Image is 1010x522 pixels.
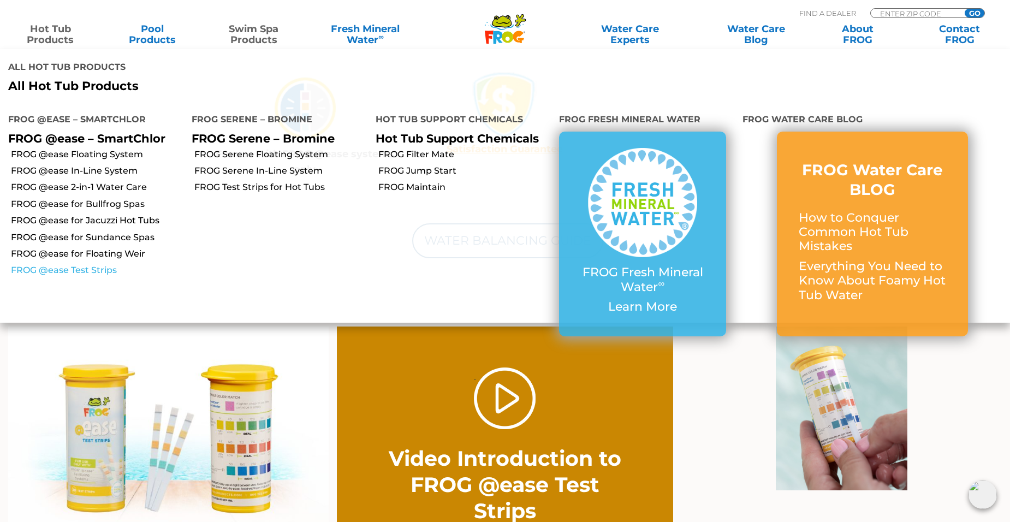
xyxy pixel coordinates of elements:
a: FROG @ease for Bullfrog Spas [11,198,183,210]
input: GO [965,9,984,17]
input: Zip Code Form [879,9,953,18]
a: ContactFROG [920,23,999,45]
a: Water CareExperts [566,23,694,45]
img: @easeTESTstrips [776,327,907,490]
a: FROG @ease Test Strips [11,264,183,276]
h3: FROG Water Care BLOG [799,160,946,200]
a: Water CareBlog [717,23,796,45]
p: How to Conquer Common Hot Tub Mistakes [799,211,946,254]
a: FROG Serene In-Line System [194,165,367,177]
a: Hot TubProducts [11,23,90,45]
a: Fresh MineralWater∞ [316,23,415,45]
a: FROG Jump Start [378,165,551,177]
a: FROG Water Care BLOG How to Conquer Common Hot Tub Mistakes Everything You Need to Know About Foa... [799,160,946,308]
p: Hot Tub Support Chemicals [376,132,543,145]
a: PoolProducts [112,23,192,45]
a: FROG @ease In-Line System [11,165,183,177]
a: FROG Serene Floating System [194,149,367,161]
h4: FROG Fresh Mineral Water [559,110,726,132]
a: FROG @ease Floating System [11,149,183,161]
h4: FROG Water Care Blog [742,110,1002,132]
a: FROG @ease for Floating Weir [11,248,183,260]
p: Find A Dealer [799,8,856,18]
h4: FROG Serene – Bromine [192,110,359,132]
a: FROG Fresh Mineral Water∞ Learn More [581,148,704,319]
a: FROG Filter Mate [378,149,551,161]
sup: ∞ [378,32,384,41]
p: FROG Fresh Mineral Water [581,265,704,294]
a: All Hot Tub Products [8,79,497,93]
a: Swim SpaProducts [214,23,293,45]
h4: FROG @ease – SmartChlor [8,110,175,132]
p: Learn More [581,300,704,314]
a: AboutFROG [818,23,898,45]
a: FROG Test Strips for Hot Tubs [194,181,367,193]
p: FROG Serene – Bromine [192,132,359,145]
h4: All Hot Tub Products [8,57,497,79]
h4: Hot Tub Support Chemicals [376,110,543,132]
a: FROG @ease for Jacuzzi Hot Tubs [11,215,183,227]
p: Everything You Need to Know About Foamy Hot Tub Water [799,259,946,302]
a: Play Video [474,367,536,429]
img: openIcon [969,481,997,509]
a: FROG @ease for Sundance Spas [11,232,183,244]
p: FROG @ease – SmartChlor [8,132,175,145]
a: FROG @ease 2-in-1 Water Care [11,181,183,193]
sup: ∞ [658,278,664,289]
a: FROG Maintain [378,181,551,193]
